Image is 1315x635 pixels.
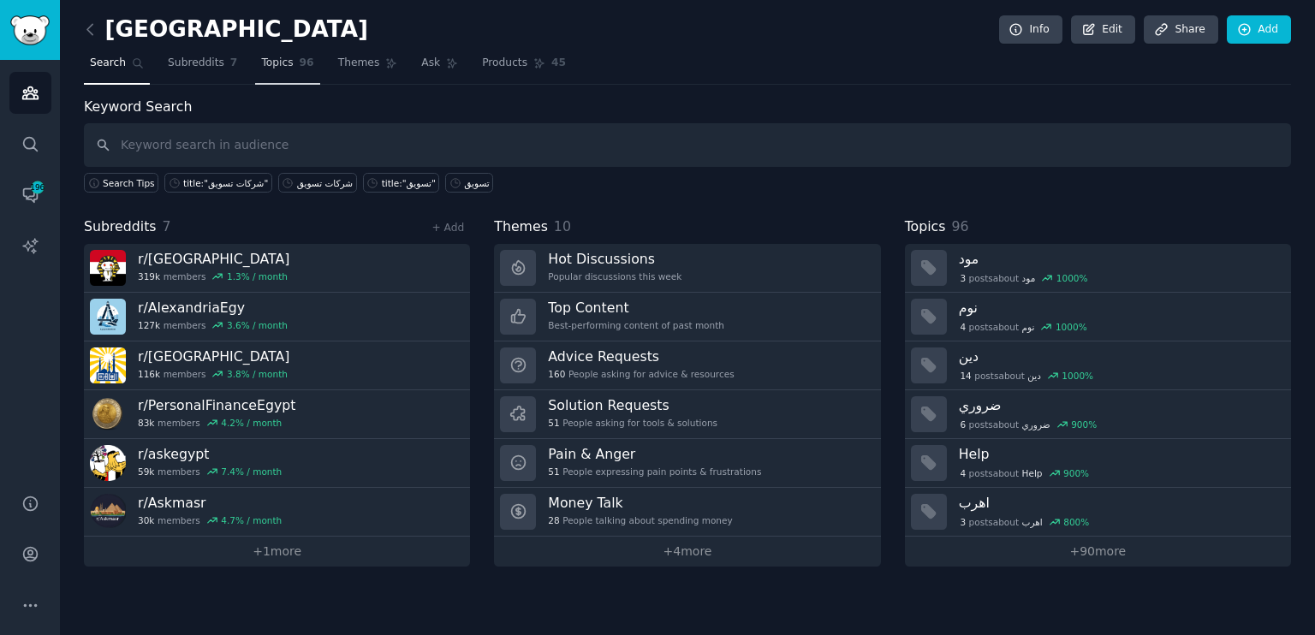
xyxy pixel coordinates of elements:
div: 3.6 % / month [227,319,288,331]
span: ضروري [1022,418,1050,430]
div: members [138,270,289,282]
a: Topics96 [255,50,319,85]
a: r/AlexandriaEgy127kmembers3.6% / month [84,293,470,341]
span: اهرب [1022,516,1043,528]
a: Solution Requests51People asking for tools & solutions [494,390,880,439]
div: 1.3 % / month [227,270,288,282]
div: 800 % [1063,516,1089,528]
label: Keyword Search [84,98,192,115]
h3: r/ PersonalFinanceEgypt [138,396,295,414]
span: Themes [338,56,380,71]
a: Info [999,15,1062,45]
a: شركات تسويق [278,173,357,193]
img: AlexandriaEgy [90,299,126,335]
span: نوم [1022,321,1035,333]
a: Help4postsaboutHelp900% [905,439,1291,488]
img: PersonalFinanceEgypt [90,396,126,432]
h3: نوم [959,299,1279,317]
a: r/askegypt59kmembers7.4% / month [84,439,470,488]
span: 3 [960,516,966,528]
span: مود [1022,272,1036,284]
h3: Hot Discussions [548,250,681,268]
a: Themes [332,50,404,85]
a: اهرب3postsaboutاهرب800% [905,488,1291,537]
span: 96 [300,56,314,71]
span: 196 [30,181,45,193]
span: 10 [554,218,571,234]
div: People asking for advice & resources [548,368,734,380]
span: 45 [551,56,566,71]
a: ضروري6postsaboutضروري900% [905,390,1291,439]
h3: Solution Requests [548,396,717,414]
a: مود3postsaboutمود1000% [905,244,1291,293]
span: Topics [261,56,293,71]
a: r/[GEOGRAPHIC_DATA]319kmembers1.3% / month [84,244,470,293]
div: Best-performing content of past month [548,319,724,331]
span: 30k [138,514,154,526]
h3: Top Content [548,299,724,317]
span: Search Tips [103,177,155,189]
div: members [138,514,282,526]
div: شركات تسويق [297,177,353,189]
div: 4.2 % / month [221,417,282,429]
div: People expressing pain points & frustrations [548,466,761,478]
img: GummySearch logo [10,15,50,45]
span: 28 [548,514,559,526]
h3: r/ AlexandriaEgy [138,299,288,317]
div: post s about [959,466,1091,481]
a: 196 [9,174,51,216]
div: title:"شركات تسويق" [183,177,268,189]
span: Search [90,56,126,71]
span: 4 [960,467,966,479]
span: 116k [138,368,160,380]
h3: اهرب [959,494,1279,512]
h3: Help [959,445,1279,463]
span: 4 [960,321,966,333]
span: Products [482,56,527,71]
a: +1more [84,537,470,567]
span: 127k [138,319,160,331]
a: Money Talk28People talking about spending money [494,488,880,537]
span: Topics [905,217,946,238]
img: Askmasr [90,494,126,530]
h3: ضروري [959,396,1279,414]
a: Pain & Anger51People expressing pain points & frustrations [494,439,880,488]
span: 51 [548,466,559,478]
h3: r/ [GEOGRAPHIC_DATA] [138,347,289,365]
span: Subreddits [84,217,157,238]
h3: r/ [GEOGRAPHIC_DATA] [138,250,289,268]
span: 83k [138,417,154,429]
span: 3 [960,272,966,284]
div: post s about [959,417,1098,432]
a: Top ContentBest-performing content of past month [494,293,880,341]
h3: Advice Requests [548,347,734,365]
a: تسويق [445,173,493,193]
a: title:"شركات تسويق" [164,173,272,193]
a: + Add [431,222,464,234]
input: Keyword search in audience [84,123,1291,167]
h2: [GEOGRAPHIC_DATA] [84,16,368,44]
span: 59k [138,466,154,478]
span: 319k [138,270,160,282]
span: 51 [548,417,559,429]
div: 3.8 % / month [227,368,288,380]
span: 160 [548,368,565,380]
a: Share [1144,15,1217,45]
img: Egypt [90,250,126,286]
a: Advice Requests160People asking for advice & resources [494,341,880,390]
div: 1000 % [1062,370,1093,382]
a: دين14postsaboutدين1000% [905,341,1291,390]
a: r/PersonalFinanceEgypt83kmembers4.2% / month [84,390,470,439]
a: +4more [494,537,880,567]
div: post s about [959,514,1091,530]
div: 1000 % [1056,272,1088,284]
div: People talking about spending money [548,514,732,526]
a: Subreddits7 [162,50,243,85]
a: Add [1227,15,1291,45]
div: 4.7 % / month [221,514,282,526]
div: 7.4 % / month [221,466,282,478]
a: +90more [905,537,1291,567]
span: 7 [230,56,238,71]
span: دين [1027,370,1041,382]
span: Ask [421,56,440,71]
